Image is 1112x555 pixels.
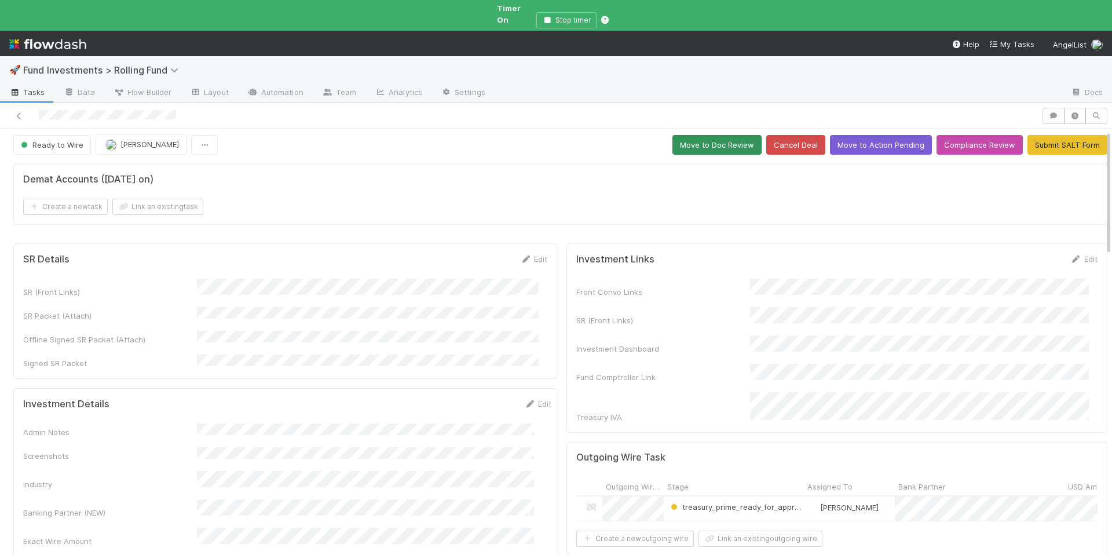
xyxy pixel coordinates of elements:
div: SR (Front Links) [576,315,750,326]
span: 🚀 [9,65,21,75]
span: [PERSON_NAME] [820,503,879,512]
h5: Investment Details [23,399,109,410]
span: Bank Partner [898,481,946,492]
a: Data [54,84,104,103]
img: avatar_3ada3d7a-7184-472b-a6ff-1830e1bb1afd.png [809,503,818,512]
button: Compliance Review [937,135,1023,155]
div: Front Convo Links [576,286,750,298]
button: Move to Doc Review [672,135,762,155]
h5: Outgoing Wire Task [576,452,665,463]
span: Ready to Wire [19,140,83,149]
a: Flow Builder [104,84,181,103]
div: Banking Partner (NEW) [23,507,197,519]
a: Layout [181,84,238,103]
div: Admin Notes [23,426,197,438]
h5: Investment Links [576,254,654,265]
span: Assigned To [807,481,853,492]
span: treasury_prime_ready_for_approval [668,502,810,512]
span: Flow Builder [114,86,171,98]
button: Stop timer [536,12,597,28]
span: Outgoing Wire ID [606,481,661,492]
div: Offline Signed SR Packet (Attach) [23,334,197,345]
button: Submit SALT Form [1027,135,1107,155]
div: SR Packet (Attach) [23,310,197,322]
img: avatar_501ac9d6-9fa6-4fe9-975e-1fd988f7bdb1.png [1091,39,1103,50]
button: Link an existingoutgoing wire [698,531,822,547]
span: Stage [667,481,689,492]
div: [PERSON_NAME] [809,502,879,513]
button: [PERSON_NAME] [96,134,186,154]
div: SR (Front Links) [23,286,197,298]
a: Automation [238,84,313,103]
a: Team [313,84,365,103]
div: treasury_prime_ready_for_approval [668,501,804,513]
a: Edit [520,254,547,264]
a: My Tasks [989,38,1034,50]
div: Signed SR Packet [23,357,197,369]
div: Help [952,38,979,50]
a: Edit [1070,254,1098,264]
h5: SR Details [23,254,69,265]
span: Fund Investments > Rolling Fund [23,64,184,76]
div: Screenshots [23,450,197,462]
button: Ready to Wire [13,135,91,155]
img: avatar_e764f80f-affb-48ed-b536-deace7b998a7.png [105,139,117,151]
span: My Tasks [989,39,1034,49]
a: Edit [524,399,551,408]
a: Analytics [365,84,431,103]
div: Exact Wire Amount [23,535,197,547]
a: Docs [1062,84,1112,103]
span: Timer On [497,3,521,24]
button: Create a newoutgoing wire [576,531,694,547]
span: Timer On [497,2,532,25]
div: Fund Comptroller Link [576,371,750,383]
span: [PERSON_NAME] [120,140,179,149]
span: AngelList [1053,40,1087,49]
button: Move to Action Pending [830,135,932,155]
button: Cancel Deal [766,135,825,155]
img: logo-inverted-e16ddd16eac7371096b0.svg [9,34,86,54]
div: Treasury IVA [576,411,750,423]
button: Link an existingtask [112,199,203,215]
div: Investment Dashboard [576,343,750,355]
span: Tasks [9,86,45,98]
a: Settings [431,84,495,103]
button: Create a newtask [23,199,108,215]
h5: Demat Accounts ([DATE] on) [23,174,153,185]
div: Industry [23,479,197,490]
